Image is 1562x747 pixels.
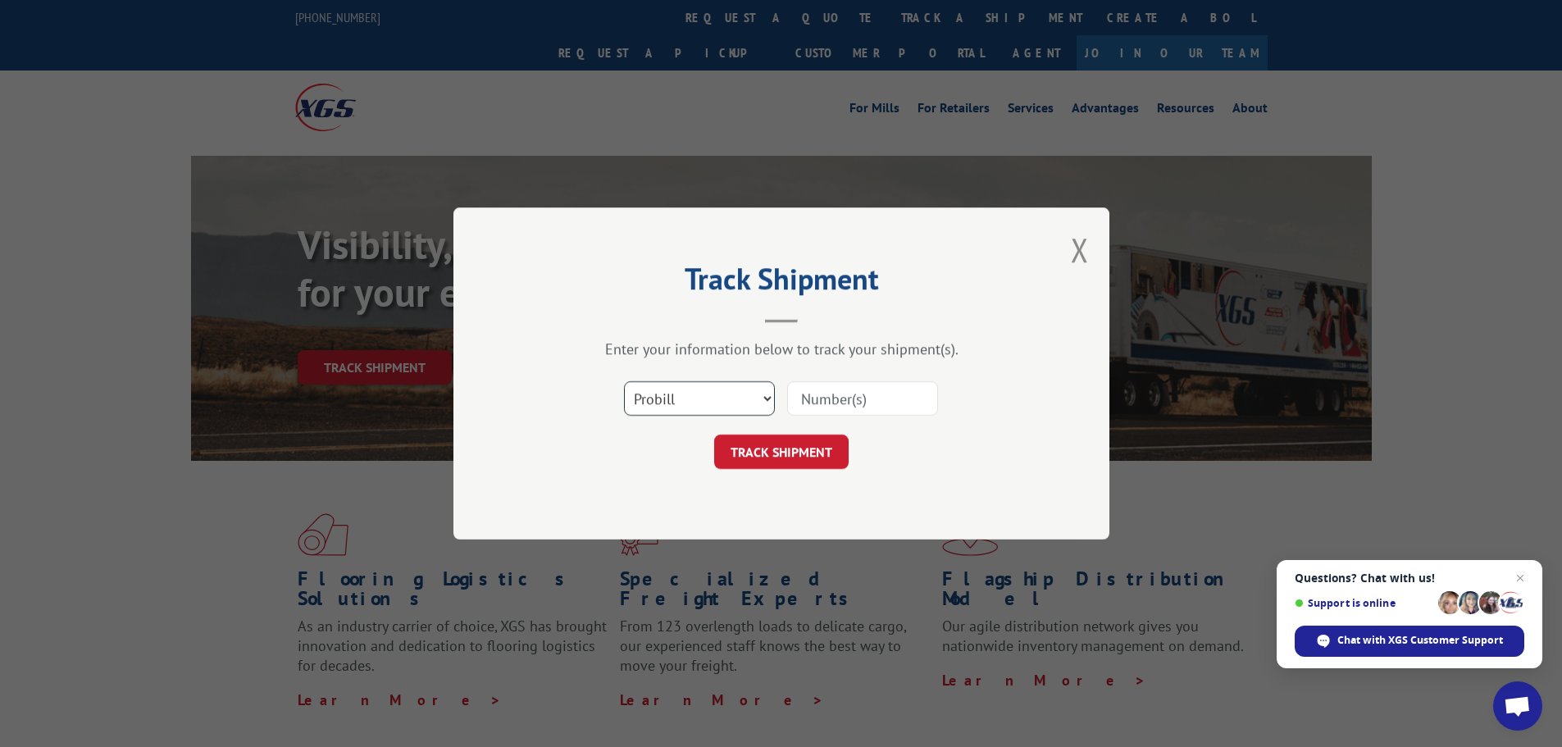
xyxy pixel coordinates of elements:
[535,267,1027,298] h2: Track Shipment
[1295,626,1524,657] div: Chat with XGS Customer Support
[535,339,1027,358] div: Enter your information below to track your shipment(s).
[1337,633,1503,648] span: Chat with XGS Customer Support
[1295,572,1524,585] span: Questions? Chat with us!
[1493,681,1542,731] div: Open chat
[1510,568,1530,588] span: Close chat
[1295,597,1432,609] span: Support is online
[714,435,849,469] button: TRACK SHIPMENT
[1071,228,1089,271] button: Close modal
[787,381,938,416] input: Number(s)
